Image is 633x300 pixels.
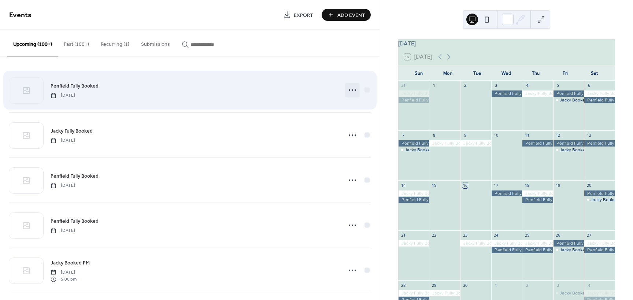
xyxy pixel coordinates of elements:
div: Jacky Fully Booked [522,190,553,197]
a: Export [278,9,319,21]
div: 13 [586,133,592,138]
a: Penfield Fully Booked [51,217,99,225]
a: Penfield Fully Booked [51,172,99,180]
div: 22 [431,233,437,238]
div: 28 [400,282,406,288]
div: Jacky Booked PM [553,290,584,296]
div: Jacky Fully Booked [398,240,429,247]
div: 11 [524,133,530,138]
div: Jacky Fully Booked [460,140,491,147]
div: Jacky Fully Booked [398,290,429,296]
div: Thu [521,66,551,81]
div: Jacky Booked PM [560,290,595,296]
div: 7 [400,133,406,138]
div: 2 [524,282,530,288]
div: 8 [431,133,437,138]
div: 19 [555,182,561,188]
div: 4 [586,282,592,288]
div: Tue [463,66,492,81]
div: Jacky Fully Booked [429,290,460,296]
div: Penfield Fully Booked [522,140,553,147]
div: Sun [404,66,433,81]
div: Penfield Fully Booked [491,190,522,197]
div: Jacky Booked PM [560,247,595,253]
div: Jacky Fully Booked [522,240,553,247]
div: 14 [400,182,406,188]
div: Jacky Booked PM [553,97,584,103]
div: 25 [524,233,530,238]
div: Jacky Booked PM [553,247,584,253]
div: Jacky Fully Booked [522,90,553,97]
span: Add Event [337,11,365,19]
div: 5 [555,83,561,88]
button: Past (100+) [58,30,95,56]
div: 27 [586,233,592,238]
div: Penfield Fully Booked [584,247,615,253]
div: Jacky Fully Booked [584,90,615,97]
div: Fri [551,66,580,81]
div: 17 [493,182,499,188]
div: Jacky Booked PM [553,147,584,153]
div: 24 [493,233,499,238]
span: [DATE] [51,227,75,234]
button: Recurring (1) [95,30,135,56]
a: Jacky Fully Booked [51,127,93,135]
div: Jacky Fully Booked [584,290,615,296]
div: Penfield Fully Booked [553,140,584,147]
div: 21 [400,233,406,238]
button: Submissions [135,30,176,56]
div: 4 [524,83,530,88]
span: 5:00 pm [51,276,77,282]
div: Jacky Fully Booked [429,140,460,147]
div: Jacky Fully Booked [398,90,429,97]
div: Jacky Booked PM [591,197,626,203]
a: Penfield Fully Booked [51,82,99,90]
div: Penfield Fully Booked [398,140,429,147]
div: 29 [431,282,437,288]
div: Penfield Fully Booked [584,97,615,103]
span: [DATE] [51,137,75,144]
div: 18 [524,182,530,188]
div: 20 [586,182,592,188]
div: 6 [586,83,592,88]
div: Jacky Booked PM [584,197,615,203]
div: Wed [492,66,521,81]
div: Sat [580,66,609,81]
div: 3 [493,83,499,88]
div: Penfield Fully Booked [491,90,522,97]
div: Jacky Fully Booked [398,190,429,197]
div: Penfield Fully Booked [522,247,553,253]
div: Jacky Fully Booked [491,240,522,247]
div: 30 [462,282,468,288]
div: Jacky Booked PM [405,147,440,153]
div: Jacky Booked PM [398,147,429,153]
div: Penfield Fully Booked [522,197,553,203]
div: 12 [555,133,561,138]
div: 1 [431,83,437,88]
div: 16 [462,182,468,188]
span: Jacky Booked PM [51,259,90,267]
div: 9 [462,133,468,138]
div: 15 [431,182,437,188]
span: Export [294,11,313,19]
div: Penfield Fully Booked [491,247,522,253]
div: 3 [555,282,561,288]
div: Jacky Booked PM [560,147,595,153]
div: Penfield Fully Booked [398,197,429,203]
div: Mon [433,66,463,81]
button: Upcoming (100+) [7,30,58,56]
div: Penfield Fully Booked [398,97,429,103]
span: [DATE] [51,269,77,276]
span: Events [9,8,32,22]
div: 1 [493,282,499,288]
div: Penfield Fully Booked [553,240,584,247]
div: Jacky Fully Booked [584,240,615,247]
button: Add Event [322,9,371,21]
div: 26 [555,233,561,238]
div: Penfield Fully Booked [584,190,615,197]
div: [DATE] [398,39,615,48]
span: [DATE] [51,92,75,99]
